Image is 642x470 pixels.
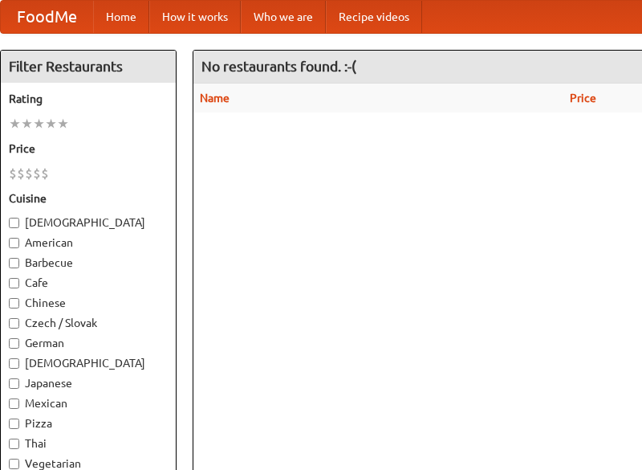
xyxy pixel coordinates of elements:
li: $ [9,165,17,182]
li: ★ [21,115,33,133]
li: $ [17,165,25,182]
label: [DEMOGRAPHIC_DATA] [9,215,168,231]
li: $ [41,165,49,182]
li: ★ [33,115,45,133]
input: Czech / Slovak [9,318,19,329]
label: Chinese [9,295,168,311]
a: Name [200,92,230,104]
h5: Price [9,141,168,157]
input: Cafe [9,278,19,288]
label: American [9,235,168,251]
li: ★ [57,115,69,133]
label: Mexican [9,395,168,411]
li: $ [25,165,33,182]
h5: Cuisine [9,190,168,206]
input: German [9,338,19,349]
input: Vegetarian [9,459,19,469]
h5: Rating [9,91,168,107]
a: FoodMe [1,1,93,33]
input: Mexican [9,398,19,409]
a: Recipe videos [326,1,422,33]
a: Home [93,1,149,33]
label: German [9,335,168,351]
a: How it works [149,1,241,33]
ng-pluralize: No restaurants found. :-( [201,59,356,74]
input: Chinese [9,298,19,309]
input: Barbecue [9,258,19,268]
input: [DEMOGRAPHIC_DATA] [9,358,19,369]
input: Japanese [9,378,19,389]
li: $ [33,165,41,182]
label: Czech / Slovak [9,315,168,331]
h4: Filter Restaurants [1,51,176,83]
input: Thai [9,439,19,449]
label: Japanese [9,375,168,391]
label: [DEMOGRAPHIC_DATA] [9,355,168,371]
input: Pizza [9,419,19,429]
a: Price [570,92,596,104]
input: [DEMOGRAPHIC_DATA] [9,218,19,228]
label: Pizza [9,415,168,431]
label: Barbecue [9,255,168,271]
input: American [9,238,19,248]
li: ★ [45,115,57,133]
li: ★ [9,115,21,133]
label: Thai [9,435,168,452]
a: Who we are [241,1,326,33]
label: Cafe [9,275,168,291]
